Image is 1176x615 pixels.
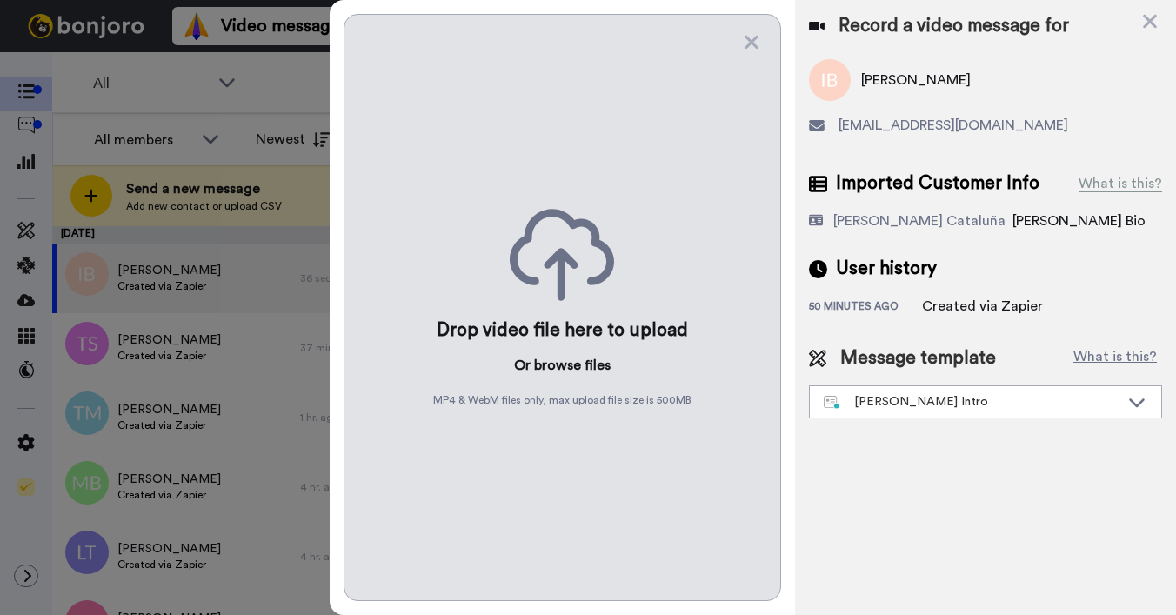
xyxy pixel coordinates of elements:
div: What is this? [1079,173,1162,194]
div: Drop video file here to upload [437,318,688,343]
span: Imported Customer Info [836,170,1039,197]
div: 50 minutes ago [809,299,922,317]
span: [PERSON_NAME] Bio [1012,214,1146,228]
div: Created via Zapier [922,296,1043,317]
div: [PERSON_NAME] Cataluña [833,211,1006,231]
span: [EMAIL_ADDRESS][DOMAIN_NAME] [839,115,1068,136]
p: Or files [514,355,611,376]
span: User history [836,256,937,282]
span: MP4 & WebM files only, max upload file size is 500 MB [433,393,692,407]
div: [PERSON_NAME] Intro [824,393,1119,411]
span: Message template [840,345,996,371]
button: What is this? [1068,345,1162,371]
img: nextgen-template.svg [824,396,840,410]
button: browse [534,355,581,376]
